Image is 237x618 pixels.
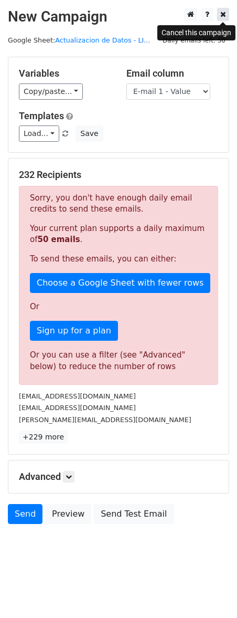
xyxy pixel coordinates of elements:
iframe: Chat Widget [185,568,237,618]
strong: 50 emails [37,235,80,244]
a: Actualizacion de Datos - LI... [55,36,150,44]
button: Save [76,125,103,142]
a: Preview [45,504,91,524]
a: Copy/paste... [19,83,83,100]
h2: New Campaign [8,8,229,26]
h5: Variables [19,68,111,79]
small: Google Sheet: [8,36,150,44]
p: Your current plan supports a daily maximum of . [30,223,207,245]
small: [PERSON_NAME][EMAIL_ADDRESS][DOMAIN_NAME] [19,416,191,424]
a: Templates [19,110,64,121]
div: Cancel this campaign [157,25,235,40]
p: Sorry, you don't have enough daily email credits to send these emails. [30,193,207,215]
a: +229 more [19,431,68,444]
p: To send these emails, you can either: [30,254,207,265]
h5: 232 Recipients [19,169,218,181]
a: Choose a Google Sheet with fewer rows [30,273,210,293]
div: Or you can use a filter (see "Advanced" below) to reduce the number of rows [30,349,207,373]
p: Or [30,301,207,312]
a: Send [8,504,42,524]
a: Send Test Email [94,504,174,524]
h5: Advanced [19,471,218,483]
a: Sign up for a plan [30,321,118,341]
a: Load... [19,125,59,142]
small: [EMAIL_ADDRESS][DOMAIN_NAME] [19,404,136,412]
small: [EMAIL_ADDRESS][DOMAIN_NAME] [19,392,136,400]
h5: Email column [126,68,218,79]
